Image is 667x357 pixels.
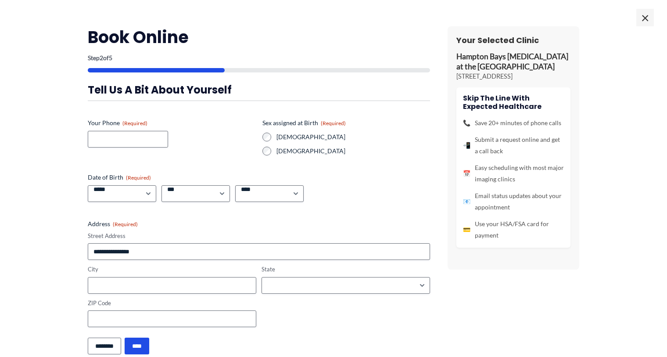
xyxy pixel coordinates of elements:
legend: Sex assigned at Birth [262,119,346,127]
h2: Book Online [88,26,430,48]
span: 📅 [463,168,470,179]
span: (Required) [126,174,151,181]
label: City [88,265,256,274]
p: Hampton Bays [MEDICAL_DATA] at the [GEOGRAPHIC_DATA] [456,52,570,72]
span: (Required) [321,120,346,126]
li: Use your HSA/FSA card for payment [463,218,564,241]
p: [STREET_ADDRESS] [456,72,570,81]
span: 📧 [463,196,470,207]
li: Easy scheduling with most major imaging clinics [463,162,564,185]
label: State [262,265,430,274]
p: Step of [88,55,430,61]
span: 💳 [463,224,470,235]
li: Submit a request online and get a call back [463,134,564,157]
span: 📞 [463,117,470,129]
span: 2 [100,54,103,61]
li: Email status updates about your appointment [463,190,564,213]
label: Your Phone [88,119,255,127]
h4: Skip the line with Expected Healthcare [463,94,564,111]
h3: Your Selected Clinic [456,35,570,45]
label: [DEMOGRAPHIC_DATA] [276,147,430,155]
h3: Tell us a bit about yourself [88,83,430,97]
label: [DEMOGRAPHIC_DATA] [276,133,430,141]
span: (Required) [113,221,138,227]
label: Street Address [88,232,430,240]
label: ZIP Code [88,299,256,307]
span: (Required) [122,120,147,126]
span: 5 [109,54,112,61]
span: × [636,9,654,26]
legend: Date of Birth [88,173,151,182]
li: Save 20+ minutes of phone calls [463,117,564,129]
span: 📲 [463,140,470,151]
legend: Address [88,220,138,228]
